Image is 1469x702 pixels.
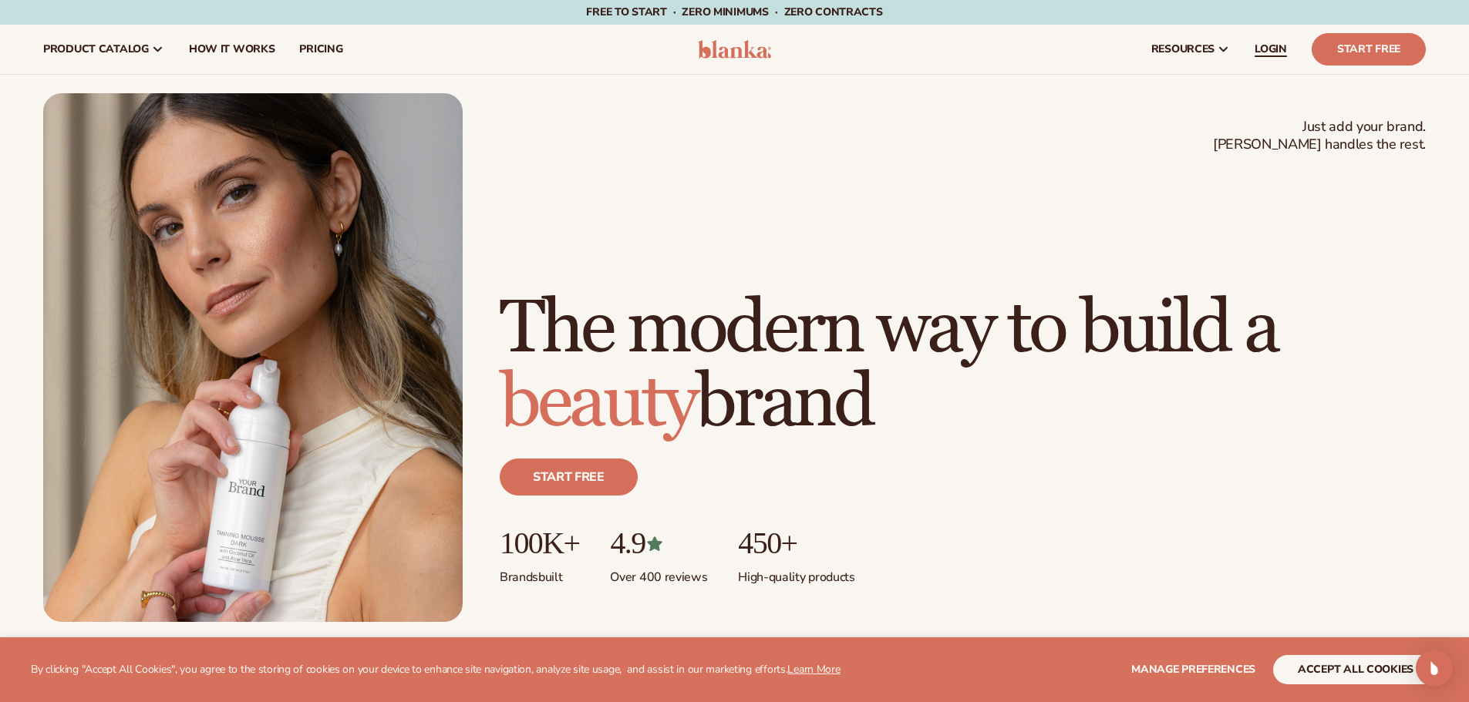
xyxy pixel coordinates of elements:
[500,526,579,560] p: 100K+
[177,25,288,74] a: How It Works
[610,560,707,586] p: Over 400 reviews
[189,43,275,55] span: How It Works
[787,662,840,677] a: Learn More
[500,458,638,495] a: Start free
[1242,25,1299,74] a: LOGIN
[1151,43,1215,55] span: resources
[31,25,177,74] a: product catalog
[1139,25,1242,74] a: resources
[1255,43,1287,55] span: LOGIN
[43,43,149,55] span: product catalog
[738,526,854,560] p: 450+
[698,40,771,59] img: logo
[500,292,1426,440] h1: The modern way to build a brand
[299,43,342,55] span: pricing
[1131,655,1255,684] button: Manage preferences
[1273,655,1438,684] button: accept all cookies
[500,358,696,448] span: beauty
[738,560,854,586] p: High-quality products
[1213,118,1426,154] span: Just add your brand. [PERSON_NAME] handles the rest.
[287,25,355,74] a: pricing
[610,526,707,560] p: 4.9
[1416,650,1453,687] div: Open Intercom Messenger
[31,663,841,677] p: By clicking "Accept All Cookies", you agree to the storing of cookies on your device to enhance s...
[1131,662,1255,677] span: Manage preferences
[586,5,882,19] span: Free to start · ZERO minimums · ZERO contracts
[500,560,579,586] p: Brands built
[1312,33,1426,65] a: Start Free
[43,93,463,622] img: Female holding tanning mousse.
